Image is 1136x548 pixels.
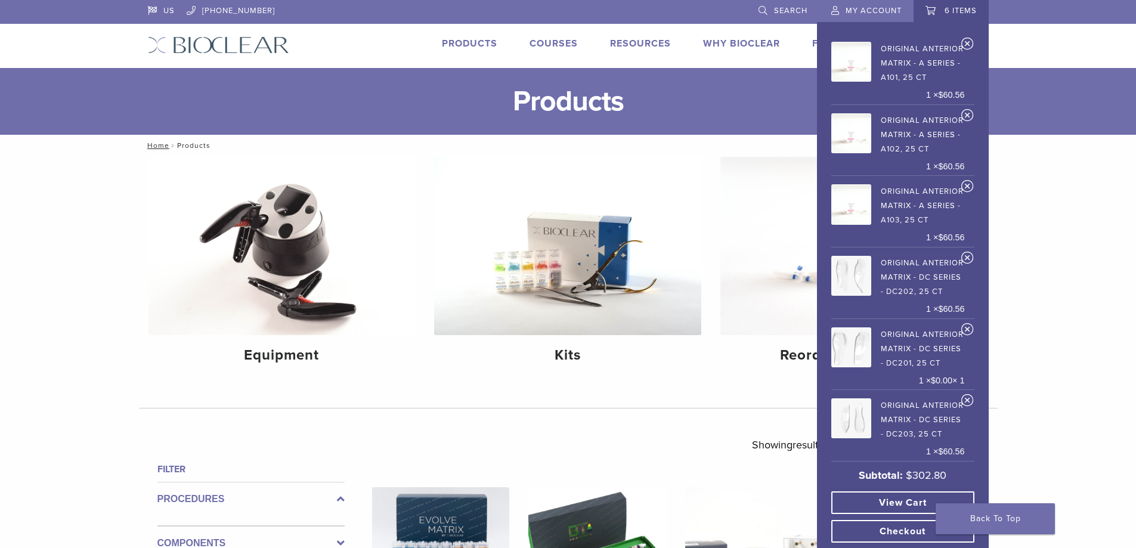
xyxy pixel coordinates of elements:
[831,184,871,224] img: Original Anterior Matrix - A Series - A103, 25 ct
[938,162,964,171] bdi: 60.56
[703,38,780,49] a: Why Bioclear
[831,38,965,85] a: Original Anterior Matrix - A Series - A101, 25 ct
[961,37,974,55] a: Remove Original Anterior Matrix - A Series - A101, 25 ct from cart
[938,162,943,171] span: $
[139,135,998,156] nav: Products
[906,469,946,482] bdi: 302.80
[831,42,871,82] img: Original Anterior Matrix - A Series - A101, 25 ct
[831,110,965,156] a: Original Anterior Matrix - A Series - A102, 25 ct
[158,345,406,366] h4: Equipment
[444,345,692,366] h4: Kits
[945,6,977,16] span: 6 items
[831,520,974,543] a: Checkout
[926,445,964,459] span: 1 ×
[157,462,345,476] h4: Filter
[831,256,871,296] img: Original Anterior Matrix - DC Series - DC202, 25 ct
[961,394,974,411] a: Remove Original Anterior Matrix - DC Series - DC203, 25 ct from cart
[530,38,578,49] a: Courses
[831,252,965,299] a: Original Anterior Matrix - DC Series - DC202, 25 ct
[938,304,964,314] bdi: 60.56
[144,141,169,150] a: Home
[148,157,416,335] img: Equipment
[926,231,964,244] span: 1 ×
[846,6,902,16] span: My Account
[831,398,871,438] img: Original Anterior Matrix - DC Series - DC203, 25 ct
[938,304,943,314] span: $
[926,303,964,316] span: 1 ×
[938,233,964,242] bdi: 60.56
[859,469,903,482] strong: Subtotal:
[938,90,964,100] bdi: 60.56
[906,469,912,482] span: $
[148,157,416,374] a: Equipment
[730,345,978,366] h4: Reorder Components
[936,503,1055,534] a: Back To Top
[169,143,177,148] span: /
[157,492,345,506] label: Procedures
[931,376,952,385] bdi: 0.00
[938,233,943,242] span: $
[961,323,974,340] a: Remove Original Anterior Matrix - DC Series - DC201, 25 ct from cart
[720,157,988,335] img: Reorder Components
[931,376,964,385] span: × 1
[610,38,671,49] a: Resources
[926,160,964,174] span: 1 ×
[442,38,497,49] a: Products
[812,38,892,49] a: Find A Doctor
[961,109,974,126] a: Remove Original Anterior Matrix - A Series - A102, 25 ct from cart
[961,251,974,269] a: Remove Original Anterior Matrix - DC Series - DC202, 25 ct from cart
[961,179,974,197] a: Remove Original Anterior Matrix - A Series - A103, 25 ct from cart
[931,376,936,385] span: $
[720,157,988,374] a: Reorder Components
[774,6,807,16] span: Search
[752,432,823,457] p: Showing results
[926,89,964,102] span: 1 ×
[831,181,965,227] a: Original Anterior Matrix - A Series - A103, 25 ct
[831,395,965,441] a: Original Anterior Matrix - DC Series - DC203, 25 ct
[938,447,964,456] bdi: 60.56
[938,90,943,100] span: $
[831,327,871,367] img: Original Anterior Matrix - DC Series - DC201, 25 ct
[148,36,289,54] img: Bioclear
[919,374,965,388] span: 1 ×
[831,324,965,370] a: Original Anterior Matrix - DC Series - DC201, 25 ct
[434,157,701,374] a: Kits
[938,447,943,456] span: $
[831,113,871,153] img: Original Anterior Matrix - A Series - A102, 25 ct
[434,157,701,335] img: Kits
[831,491,974,514] a: View cart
